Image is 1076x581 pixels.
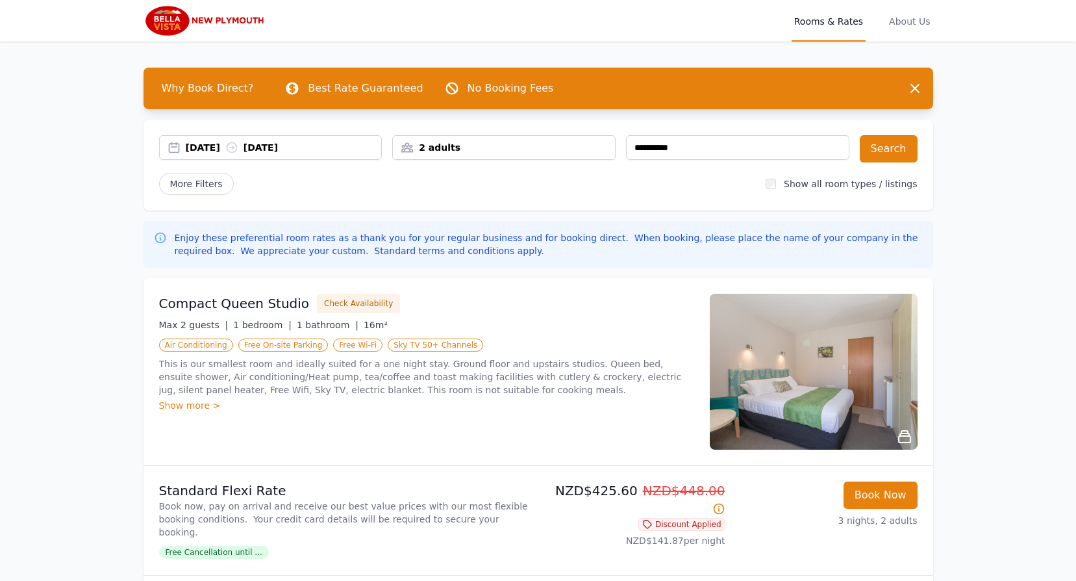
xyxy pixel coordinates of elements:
[393,141,615,154] div: 2 adults
[784,179,917,189] label: Show all room types / listings
[544,482,725,518] p: NZD$425.60
[544,534,725,547] p: NZD$141.87 per night
[151,75,264,101] span: Why Book Direct?
[144,5,268,36] img: Bella Vista New Plymouth
[388,339,483,352] span: Sky TV 50+ Channels
[317,294,400,313] button: Check Availability
[238,339,329,352] span: Free On-site Parking
[186,141,382,154] div: [DATE] [DATE]
[468,81,554,96] p: No Booking Fees
[159,339,233,352] span: Air Conditioning
[638,518,725,531] span: Discount Applied
[308,81,423,96] p: Best Rate Guaranteed
[333,339,382,352] span: Free Wi-Fi
[159,320,229,330] span: Max 2 guests |
[364,320,388,330] span: 16m²
[175,231,923,257] p: Enjoy these preferential room rates as a thank you for your regular business and for booking dire...
[159,399,694,412] div: Show more >
[297,320,358,330] span: 1 bathroom |
[643,483,725,498] span: NZD$448.00
[159,357,694,396] p: This is our smallest room and ideally suited for a one night stay. Ground floor and upstairs stud...
[159,500,533,539] p: Book now, pay on arrival and receive our best value prices with our most flexible booking conditi...
[159,546,269,559] span: Free Cancellation until ...
[159,173,234,195] span: More Filters
[159,294,310,313] h3: Compact Queen Studio
[233,320,292,330] span: 1 bedroom |
[844,482,918,509] button: Book Now
[736,514,918,527] p: 3 nights, 2 adults
[159,482,533,500] p: Standard Flexi Rate
[860,135,918,162] button: Search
